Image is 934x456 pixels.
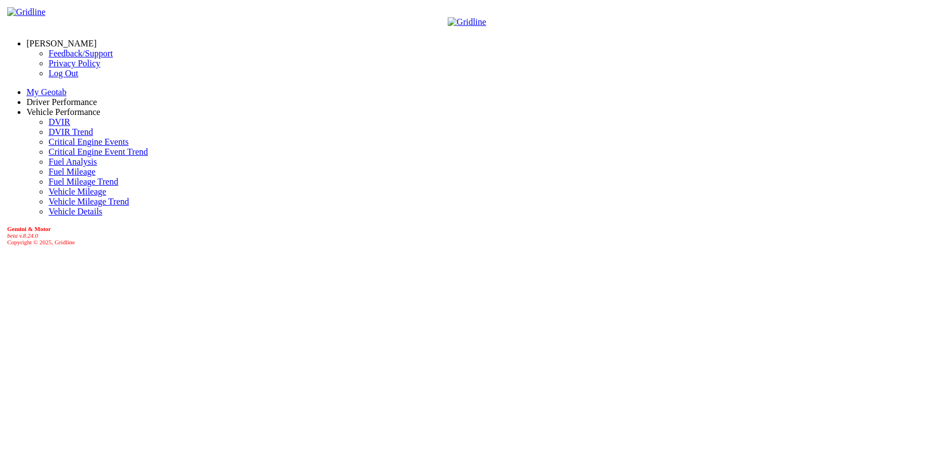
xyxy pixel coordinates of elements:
[49,147,148,156] a: Critical Engine Event Trend
[49,197,129,206] a: Vehicle Mileage Trend
[448,17,486,27] img: Gridline
[49,137,129,146] a: Critical Engine Events
[7,7,45,17] img: Gridline
[26,87,66,97] a: My Geotab
[49,59,100,68] a: Privacy Policy
[49,127,93,137] a: DVIR Trend
[49,69,78,78] a: Log Out
[26,97,97,107] a: Driver Performance
[49,207,102,216] a: Vehicle Details
[49,167,95,176] a: Fuel Mileage
[49,117,70,127] a: DVIR
[26,39,97,48] a: [PERSON_NAME]
[26,107,100,117] a: Vehicle Performance
[7,232,38,239] i: beta v.8.24.0
[49,157,97,166] a: Fuel Analysis
[49,177,118,186] a: Fuel Mileage Trend
[49,49,113,58] a: Feedback/Support
[7,226,51,232] b: Gemini & Motor
[7,226,930,245] div: Copyright © 2025, Gridline
[49,187,106,196] a: Vehicle Mileage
